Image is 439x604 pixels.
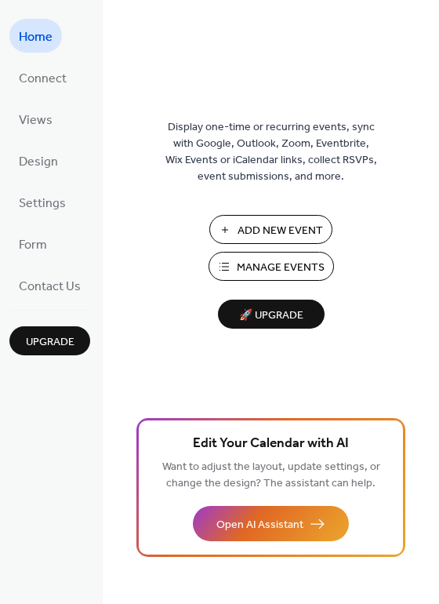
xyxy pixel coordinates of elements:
[237,260,325,276] span: Manage Events
[19,233,47,257] span: Form
[216,517,303,533] span: Open AI Assistant
[209,215,332,244] button: Add New Event
[19,67,67,91] span: Connect
[238,223,323,239] span: Add New Event
[193,506,349,541] button: Open AI Assistant
[19,275,81,299] span: Contact Us
[19,25,53,49] span: Home
[9,144,67,177] a: Design
[26,334,74,351] span: Upgrade
[162,457,380,494] span: Want to adjust the layout, update settings, or change the design? The assistant can help.
[209,252,334,281] button: Manage Events
[218,300,325,329] button: 🚀 Upgrade
[9,19,62,53] a: Home
[9,185,75,219] a: Settings
[19,191,66,216] span: Settings
[9,60,76,94] a: Connect
[9,326,90,355] button: Upgrade
[193,433,349,455] span: Edit Your Calendar with AI
[9,227,56,260] a: Form
[227,305,315,326] span: 🚀 Upgrade
[165,119,377,185] span: Display one-time or recurring events, sync with Google, Outlook, Zoom, Eventbrite, Wix Events or ...
[9,268,90,302] a: Contact Us
[9,102,62,136] a: Views
[19,150,58,174] span: Design
[19,108,53,133] span: Views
